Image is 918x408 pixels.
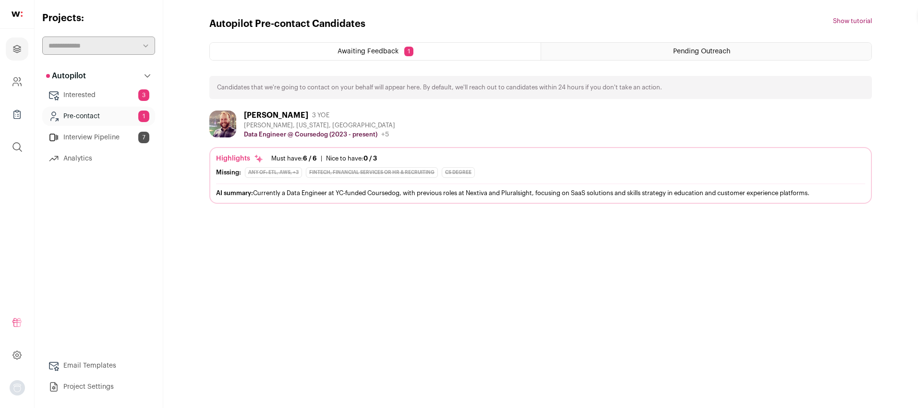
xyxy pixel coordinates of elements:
[138,89,149,101] span: 3
[46,70,86,82] p: Autopilot
[541,43,871,60] a: Pending Outreach
[833,17,872,25] button: Show tutorial
[216,154,264,163] div: Highlights
[363,155,377,161] span: 0 / 3
[42,128,155,147] a: Interview Pipeline7
[245,167,302,178] div: Any of: ETL, AWS, +3
[338,48,399,55] span: Awaiting Feedback
[42,356,155,375] a: Email Templates
[209,111,236,137] img: a6b327358b29f602f97ed4f162c5a71672ebd1ff4f1eb759166aa4cf39034aca.jpg
[42,107,155,126] a: Pre-contact1
[138,132,149,143] span: 7
[244,111,308,120] div: [PERSON_NAME]
[673,48,730,55] span: Pending Outreach
[244,131,377,138] p: Data Engineer @ Coursedog (2023 - present)
[442,167,475,178] div: CS degree
[10,380,25,396] img: nopic.png
[271,155,377,162] ul: |
[381,131,389,138] span: +5
[404,47,413,56] span: 1
[216,188,865,198] div: Currently a Data Engineer at YC-funded Coursedog, with previous roles at Nextiva and Pluralsight,...
[42,377,155,396] a: Project Settings
[326,155,377,162] div: Nice to have:
[216,169,241,176] div: Missing:
[10,380,25,396] button: Open dropdown
[42,149,155,168] a: Analytics
[216,190,253,196] span: AI summary:
[244,122,395,129] div: [PERSON_NAME], [US_STATE], [GEOGRAPHIC_DATA]
[306,167,438,178] div: Fintech, Financial Services or HR & Recruiting
[312,111,329,119] span: 3 YOE
[42,86,155,105] a: Interested3
[209,76,872,99] div: Candidates that we're going to contact on your behalf will appear here. By default, we'll reach o...
[271,155,317,162] div: Must have:
[209,17,365,31] h1: Autopilot Pre-contact Candidates
[303,155,317,161] span: 6 / 6
[12,12,23,17] img: wellfound-shorthand-0d5821cbd27db2630d0214b213865d53afaa358527fdda9d0ea32b1df1b89c2c.svg
[6,70,28,93] a: Company and ATS Settings
[6,103,28,126] a: Company Lists
[42,12,155,25] h2: Projects:
[209,111,872,204] a: [PERSON_NAME] 3 YOE [PERSON_NAME], [US_STATE], [GEOGRAPHIC_DATA] Data Engineer @ Coursedog (2023 ...
[138,111,149,122] span: 1
[6,37,28,61] a: Projects
[42,66,155,86] button: Autopilot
